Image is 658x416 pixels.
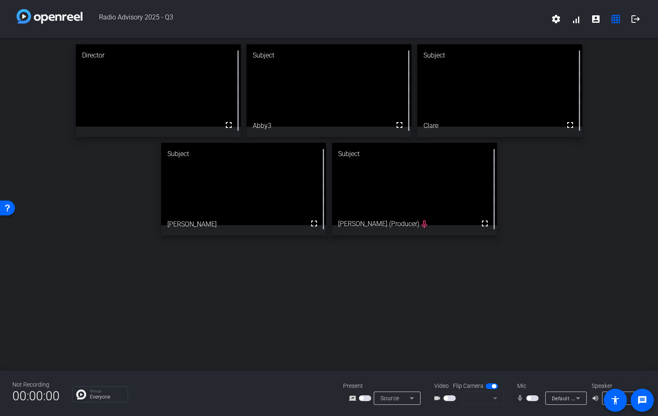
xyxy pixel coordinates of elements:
img: white-gradient.svg [17,9,82,24]
p: Everyone [90,394,123,399]
mat-icon: fullscreen [394,120,404,130]
mat-icon: settings [551,14,561,24]
mat-icon: volume_up [592,393,602,403]
div: Subject [247,44,411,67]
p: Group [90,389,123,393]
mat-icon: fullscreen [309,219,319,228]
mat-icon: logout [631,14,641,24]
mat-icon: fullscreen [480,219,490,228]
mat-icon: grid_on [611,14,621,24]
mat-icon: accessibility [610,395,620,405]
span: Radio Advisory 2025 - Q3 [82,9,546,29]
mat-icon: mic_none [516,393,526,403]
span: 00:00:00 [12,386,60,406]
div: Present [343,382,426,390]
mat-icon: fullscreen [224,120,234,130]
mat-icon: videocam_outline [433,393,443,403]
div: Not Recording [12,380,60,389]
mat-icon: fullscreen [565,120,575,130]
div: Subject [161,143,326,165]
div: Speaker [592,382,641,390]
span: Flip Camera [453,382,484,390]
mat-icon: screen_share_outline [349,393,359,403]
div: Subject [332,143,497,165]
div: Director [76,44,241,67]
mat-icon: message [637,395,647,405]
div: Subject [417,44,582,67]
div: Mic [509,382,592,390]
span: Video [434,382,449,390]
span: Source [380,395,399,402]
button: signal_cellular_alt [566,9,586,29]
img: Chat Icon [76,390,86,399]
mat-icon: account_box [591,14,601,24]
